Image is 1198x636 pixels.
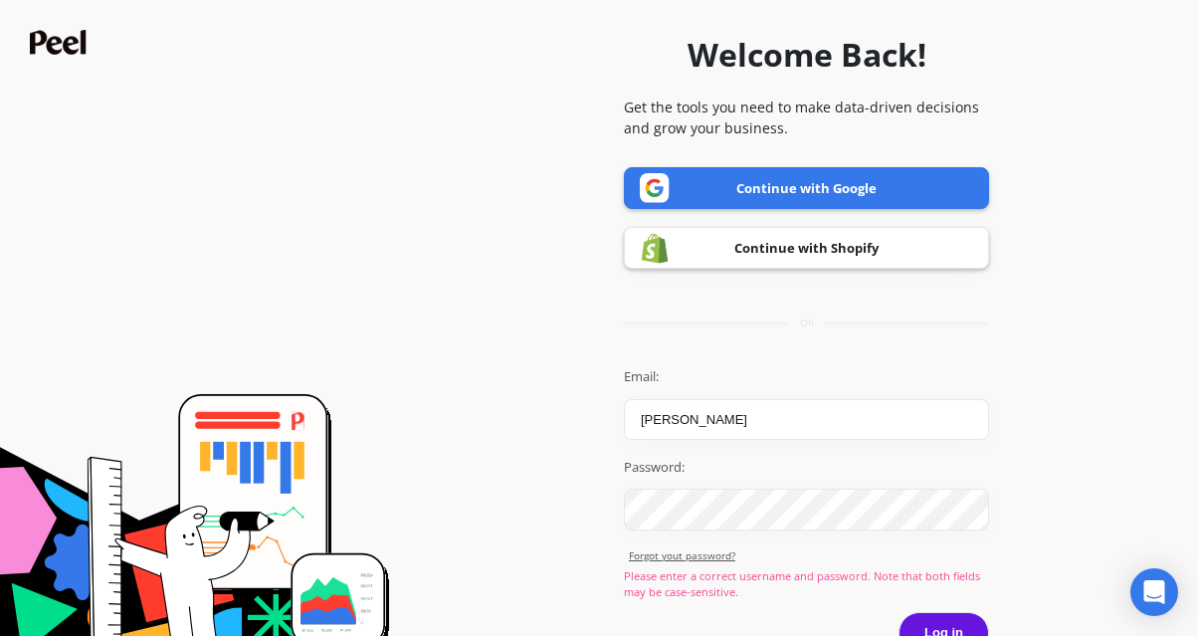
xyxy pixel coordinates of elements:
a: Forgot yout password? [629,548,989,563]
a: Continue with Google [624,167,989,209]
img: Google logo [640,173,670,203]
h1: Welcome Back! [688,31,926,79]
label: Password: [624,458,989,478]
input: you@example.com [624,399,989,440]
label: Email: [624,367,989,387]
img: Peel [30,30,92,55]
p: Get the tools you need to make data-driven decisions and grow your business. [624,97,989,138]
a: Continue with Shopify [624,227,989,269]
div: or [624,316,989,330]
p: Please enter a correct username and password. Note that both fields may be case-sensitive. [624,568,989,601]
img: Shopify logo [640,233,670,264]
div: Open Intercom Messenger [1130,568,1178,616]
